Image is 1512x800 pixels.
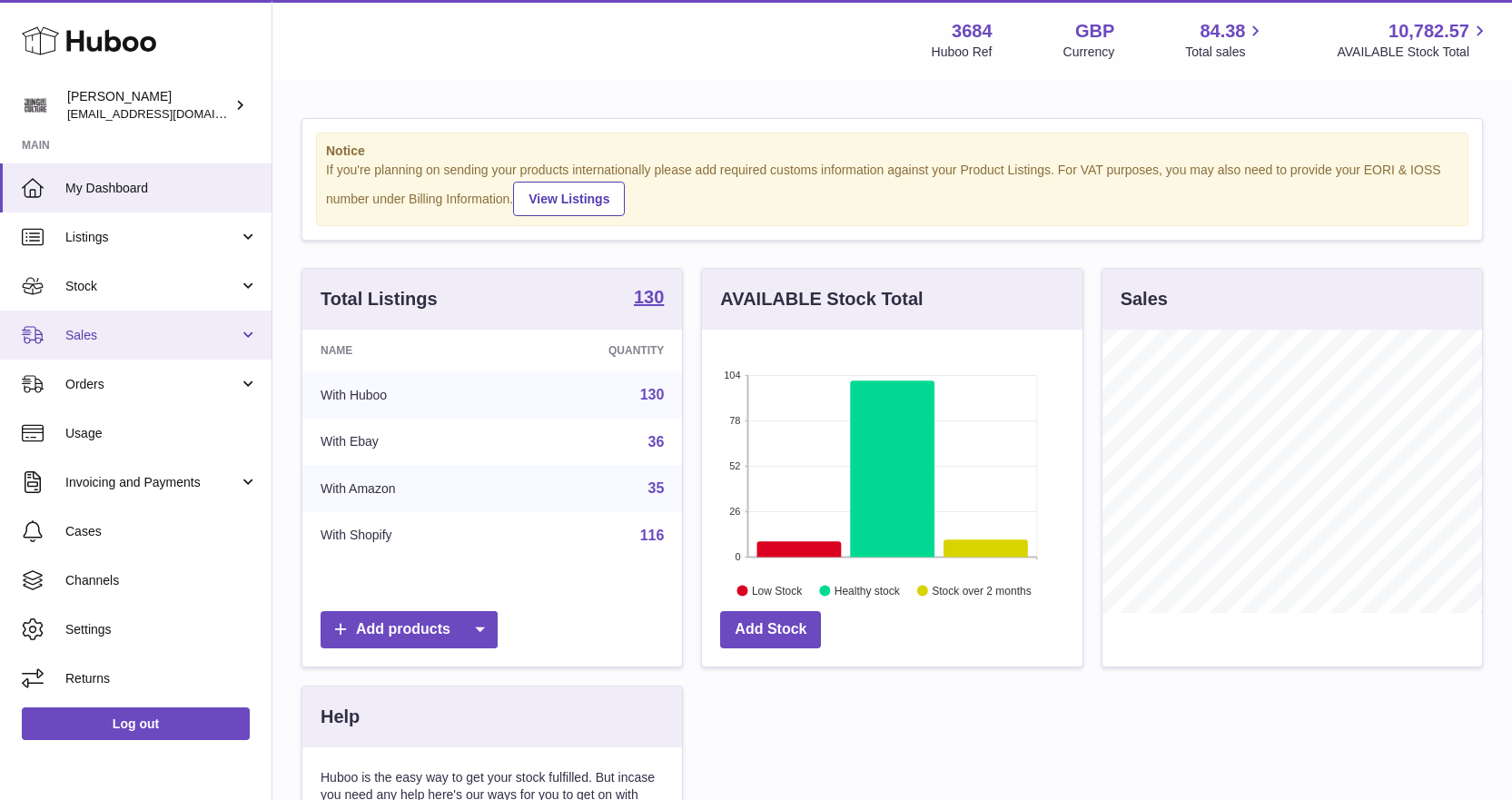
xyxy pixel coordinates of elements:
span: [EMAIL_ADDRESS][DOMAIN_NAME] [67,106,267,121]
span: My Dashboard [65,180,258,197]
a: 130 [634,288,664,310]
h3: AVAILABLE Stock Total [720,287,923,311]
text: 104 [724,370,740,380]
text: Healthy stock [835,584,901,597]
span: Listings [65,229,239,246]
text: 26 [730,506,741,517]
h3: Help [321,705,360,729]
span: Sales [65,327,239,344]
span: Usage [65,425,258,442]
text: 0 [736,551,741,562]
a: View Listings [513,182,625,216]
text: 52 [730,460,741,471]
span: Channels [65,572,258,589]
span: Stock [65,278,239,295]
td: With Amazon [302,465,510,512]
span: Returns [65,670,258,687]
a: Add Stock [720,611,821,648]
a: Add products [321,611,498,648]
th: Quantity [510,330,682,371]
span: Total sales [1185,44,1266,61]
span: AVAILABLE Stock Total [1337,44,1490,61]
a: 36 [648,434,665,449]
span: Invoicing and Payments [65,474,239,491]
div: If you're planning on sending your products internationally please add required customs informati... [326,162,1458,216]
img: theinternationalventure@gmail.com [22,92,49,119]
span: Cases [65,523,258,540]
div: [PERSON_NAME] [67,88,231,123]
a: 130 [640,387,665,402]
span: Settings [65,621,258,638]
a: 116 [640,528,665,543]
div: Huboo Ref [932,44,993,61]
td: With Huboo [302,371,510,419]
td: With Ebay [302,419,510,466]
h3: Total Listings [321,287,438,311]
a: 84.38 Total sales [1185,19,1266,61]
strong: 3684 [952,19,993,44]
td: With Shopify [302,512,510,559]
text: Low Stock [752,584,803,597]
strong: Notice [326,143,1458,160]
span: 84.38 [1200,19,1245,44]
span: Orders [65,376,239,393]
h3: Sales [1121,287,1168,311]
div: Currency [1063,44,1115,61]
span: 10,782.57 [1388,19,1469,44]
th: Name [302,330,510,371]
strong: 130 [634,288,664,306]
text: 78 [730,415,741,426]
text: Stock over 2 months [933,584,1032,597]
a: 10,782.57 AVAILABLE Stock Total [1337,19,1490,61]
a: Log out [22,707,250,740]
strong: GBP [1075,19,1114,44]
a: 35 [648,480,665,496]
